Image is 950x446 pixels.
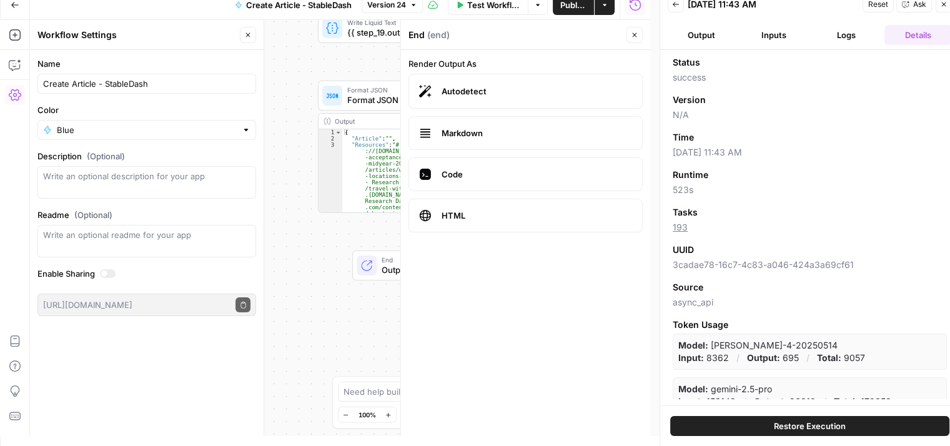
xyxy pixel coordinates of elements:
label: Enable Sharing [37,267,256,280]
p: 153148 [678,395,736,408]
span: 3cadae78-16c7-4c83-a046-424a3a69cf61 [673,259,947,271]
input: Blue [57,124,237,136]
strong: Input: [678,396,704,407]
strong: Total: [834,396,858,407]
strong: Model: [678,384,708,394]
span: Restore Execution [774,420,846,432]
p: gemini-2.5-pro [678,383,772,395]
span: Markdown [442,127,632,139]
p: 26210 [754,395,816,408]
button: Restore Execution [670,416,949,436]
div: Format JSONFormat JSONStep 24Output{ "Article":"", "Resources":"# References\n\n1. [https ://[DOM... [318,81,512,213]
span: Toggle code folding, rows 1 through 4 [335,129,342,136]
p: / [823,395,826,408]
button: Inputs [740,25,808,45]
div: 2 [319,136,342,142]
p: 179358 [834,395,891,408]
p: 8362 [678,352,729,364]
strong: Total: [817,352,841,363]
div: Workflow Settings [37,29,236,41]
span: (Optional) [87,150,125,162]
strong: Output: [754,396,787,407]
button: Output [668,25,735,45]
span: UUID [673,244,694,256]
span: Format JSON [347,94,473,106]
div: Output [335,116,492,126]
label: Color [37,104,256,116]
span: Version [673,94,706,106]
span: 100% [359,410,376,420]
span: Runtime [673,169,708,181]
strong: Output: [747,352,780,363]
span: Source [673,281,703,294]
div: Write Liquid Text{{ step_19.output }} --- {{ step_21.output }}Step 22 [318,13,512,43]
strong: Model: [678,340,708,350]
div: 1 [319,129,342,136]
span: ( end ) [427,29,450,41]
p: / [806,352,809,364]
span: success [673,71,947,84]
span: Autodetect [442,85,632,97]
span: Tasks [673,206,698,219]
span: 523s [673,184,947,196]
span: Status [673,56,700,69]
span: HTML [442,209,632,222]
span: Time [673,131,694,144]
label: Name [37,57,256,70]
button: Logs [813,25,880,45]
p: 695 [747,352,799,364]
span: Output [382,264,467,276]
label: Readme [37,209,256,221]
span: Format JSON [347,85,473,95]
span: [DATE] 11:43 AM [673,146,947,159]
span: N/A [673,109,947,121]
span: Write Liquid Text [347,17,463,27]
label: Render Output As [408,57,643,70]
span: {{ step_19.output }} --- {{ step_21.output }} [347,26,463,39]
p: / [736,352,740,364]
p: 9057 [817,352,865,364]
strong: Input: [678,352,704,363]
input: Untitled [43,77,250,90]
span: Code [442,168,632,181]
span: End [382,255,467,265]
label: Description [37,150,256,162]
a: 193 [673,222,688,232]
p: / [743,395,746,408]
div: End [408,29,623,41]
span: (Optional) [74,209,112,221]
span: Token Usage [673,319,947,331]
p: claude-sonnet-4-20250514 [678,339,838,352]
div: EndOutput [318,250,512,280]
span: async_api [673,296,947,309]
